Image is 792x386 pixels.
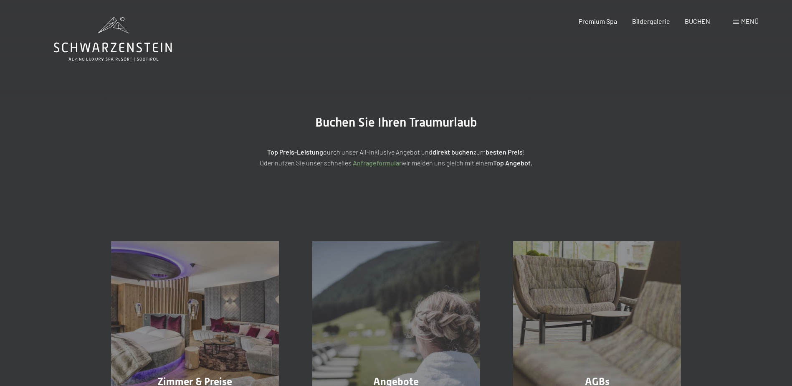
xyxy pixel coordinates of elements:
[632,17,670,25] a: Bildergalerie
[315,115,477,130] span: Buchen Sie Ihren Traumurlaub
[493,159,532,167] strong: Top Angebot.
[187,147,605,168] p: durch unser All-inklusive Angebot und zum ! Oder nutzen Sie unser schnelles wir melden uns gleich...
[486,148,523,156] strong: besten Preis
[353,159,402,167] a: Anfrageformular
[741,17,759,25] span: Menü
[685,17,710,25] a: BUCHEN
[579,17,617,25] a: Premium Spa
[433,148,473,156] strong: direkt buchen
[267,148,323,156] strong: Top Preis-Leistung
